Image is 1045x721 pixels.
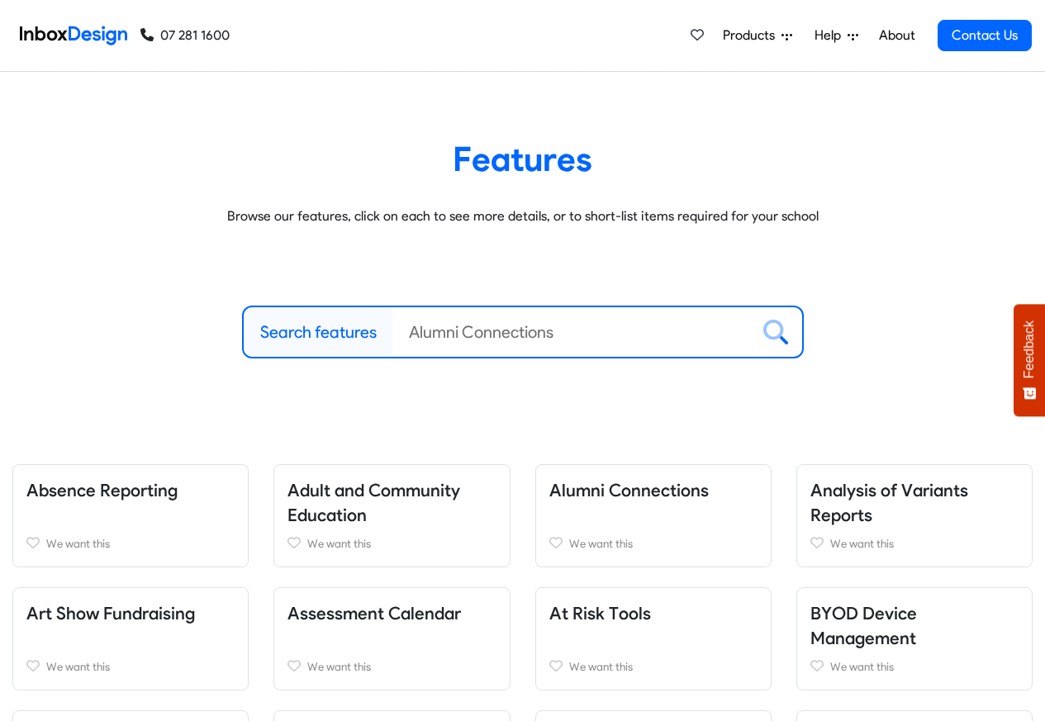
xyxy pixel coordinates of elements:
[569,660,633,673] span: We want this
[1014,304,1045,416] button: Feedback - Show survey
[26,603,195,624] a: Art Show Fundraising
[810,657,1019,676] a: We want this
[723,26,781,45] span: Products
[808,19,865,52] a: Help
[549,657,758,676] a: We want this
[287,603,461,624] a: Assessment Calendar
[874,19,919,52] a: About
[261,464,522,567] div: Adult and Community Education
[307,660,371,673] span: We want this
[716,19,799,52] a: Products
[549,534,758,553] a: We want this
[784,464,1045,567] div: Analysis of Variants Reports
[25,206,1020,226] p: Browse our features, click on each to see more details, or to short-list items required for your ...
[287,657,496,676] a: We want this
[392,307,750,357] input: Alumni Connections
[523,464,784,567] div: Alumni Connections
[261,587,522,690] div: Assessment Calendar
[140,26,230,45] a: 07 281 1600
[830,537,894,550] span: We want this
[815,26,848,45] span: Help
[810,480,968,525] a: Analysis of Variants Reports
[810,534,1019,553] a: We want this
[46,537,110,550] span: We want this
[938,20,1032,51] a: Contact Us
[784,587,1045,690] div: BYOD Device Management
[1022,320,1037,378] span: Feedback
[26,657,235,676] a: We want this
[307,537,371,550] span: We want this
[26,534,235,553] a: We want this
[569,537,633,550] span: We want this
[549,603,651,624] a: At Risk Tools
[810,603,917,648] a: BYOD Device Management
[260,320,377,344] label: Search features
[549,480,709,500] a: Alumni Connections
[46,660,110,673] span: We want this
[287,534,496,553] a: We want this
[830,660,894,673] span: We want this
[523,587,784,690] div: At Risk Tools
[25,138,1020,180] heading: Features
[287,480,460,525] a: Adult and Community Education
[26,480,178,500] a: Absence Reporting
